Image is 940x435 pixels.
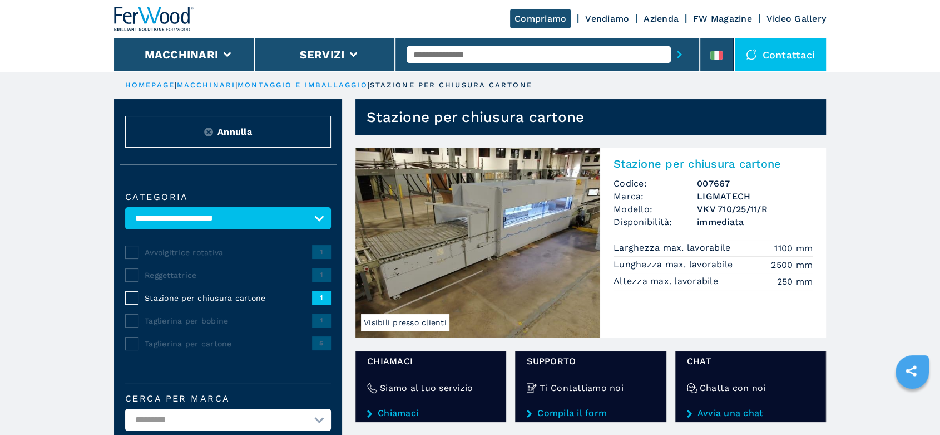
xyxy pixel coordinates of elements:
[145,270,312,281] span: Reggettatrice
[766,13,826,24] a: Video Gallery
[125,116,331,148] button: ResetAnnulla
[693,13,752,24] a: FW Magazine
[312,245,331,258] span: 1
[614,177,697,190] span: Codice:
[125,81,175,89] a: HOMEPAGE
[361,314,449,331] span: Visibili presso clienti
[114,7,194,31] img: Ferwood
[697,190,813,203] h3: LIGMATECH
[774,242,813,255] em: 1100 mm
[355,148,600,338] img: Stazione per chiusura cartone LIGMATECH VKV 710/25/11/R
[614,242,734,254] p: Larghezza max. lavorabile
[145,247,312,258] span: Avvolgitrice rotativa
[540,382,624,394] h4: Ti Contattiamo noi
[614,190,697,203] span: Marca:
[204,128,213,136] img: Reset
[893,385,932,427] iframe: Chat
[175,81,177,89] span: |
[177,81,235,89] a: macchinari
[145,315,312,326] span: Taglierina per bobine
[355,148,826,338] a: Stazione per chiusura cartone LIGMATECH VKV 710/25/11/RVisibili presso clientiStazione per chiusu...
[614,203,697,216] span: Modello:
[510,9,571,28] a: Compriamo
[527,355,654,368] span: Supporto
[367,408,494,418] a: Chiamaci
[614,275,721,287] p: Altezza max. lavorabile
[217,125,252,138] span: Annulla
[777,275,813,288] em: 250 mm
[697,216,813,228] span: immediata
[614,216,697,228] span: Disponibilità:
[145,338,312,349] span: Taglierina per cartone
[368,81,370,89] span: |
[367,355,494,368] span: Chiamaci
[312,268,331,281] span: 1
[687,408,814,418] a: Avvia una chat
[370,80,532,90] p: stazione per chiusura cartone
[527,408,654,418] a: Compila il form
[585,13,629,24] a: Vendiamo
[367,108,584,126] h1: Stazione per chiusura cartone
[238,81,367,89] a: montaggio e imballaggio
[897,357,925,385] a: sharethis
[380,382,473,394] h4: Siamo al tuo servizio
[527,383,537,393] img: Ti Contattiamo noi
[614,258,736,271] p: Lunghezza max. lavorabile
[125,193,331,202] label: Categoria
[145,292,312,304] span: Stazione per chiusura cartone
[367,383,377,393] img: Siamo al tuo servizio
[771,258,813,271] em: 2500 mm
[145,48,219,61] button: Macchinari
[697,203,813,216] h3: VKV 710/25/11/R
[614,157,813,170] h2: Stazione per chiusura cartone
[746,49,757,60] img: Contattaci
[644,13,679,24] a: Azienda
[235,81,238,89] span: |
[687,355,814,368] span: chat
[687,383,697,393] img: Chatta con noi
[312,314,331,327] span: 1
[671,42,688,67] button: submit-button
[312,291,331,304] span: 1
[735,38,827,71] div: Contattaci
[125,394,331,403] label: Cerca per marca
[299,48,344,61] button: Servizi
[700,382,766,394] h4: Chatta con noi
[312,336,331,350] span: 5
[697,177,813,190] h3: 007667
